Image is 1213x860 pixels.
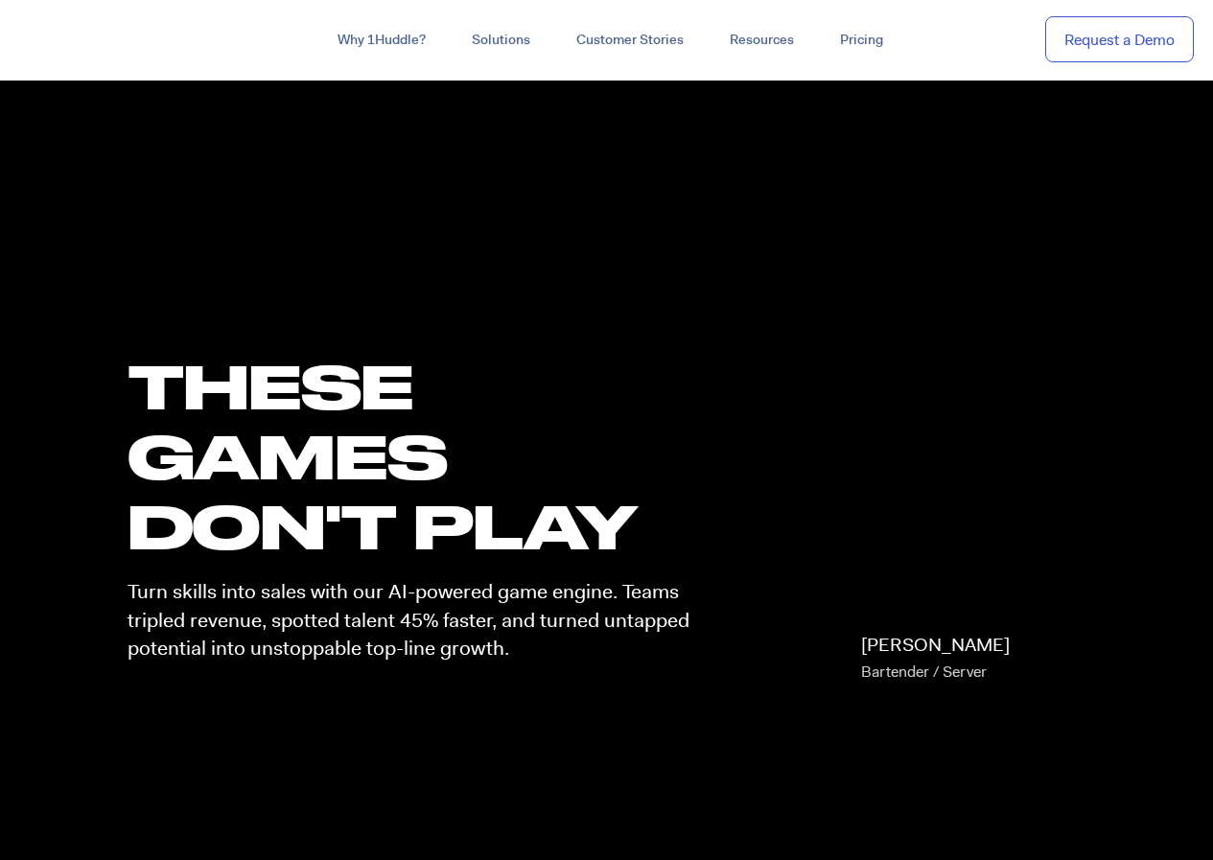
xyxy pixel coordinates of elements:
[128,578,707,662] p: Turn skills into sales with our AI-powered game engine. Teams tripled revenue, spotted talent 45%...
[128,351,707,562] h1: these GAMES DON'T PLAY
[19,21,156,58] img: ...
[861,662,987,682] span: Bartender / Server
[449,23,553,58] a: Solutions
[553,23,707,58] a: Customer Stories
[861,632,1010,686] p: [PERSON_NAME]
[315,23,449,58] a: Why 1Huddle?
[707,23,817,58] a: Resources
[1045,16,1194,63] a: Request a Demo
[817,23,906,58] a: Pricing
